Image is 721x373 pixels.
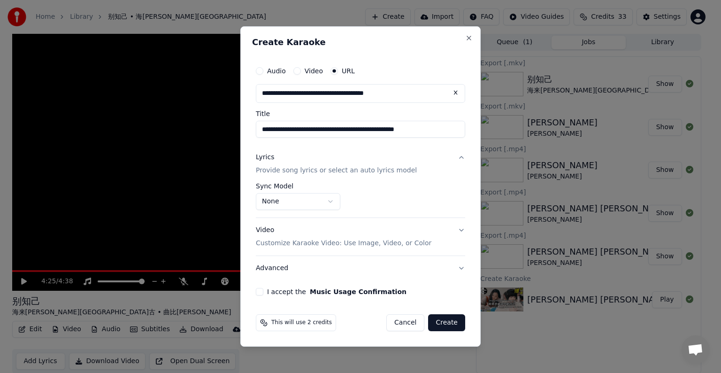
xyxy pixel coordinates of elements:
button: LyricsProvide song lyrics or select an auto lyrics model [256,145,465,183]
label: Audio [267,68,286,74]
button: Advanced [256,256,465,280]
p: Customize Karaoke Video: Use Image, Video, or Color [256,239,431,248]
label: URL [342,68,355,74]
button: I accept the [310,288,407,295]
button: Create [428,314,465,331]
label: Sync Model [256,183,340,189]
label: Title [256,110,465,117]
div: Lyrics [256,153,274,162]
div: LyricsProvide song lyrics or select an auto lyrics model [256,183,465,218]
button: VideoCustomize Karaoke Video: Use Image, Video, or Color [256,218,465,256]
span: This will use 2 credits [271,319,332,326]
button: Cancel [386,314,424,331]
h2: Create Karaoke [252,38,469,47]
label: Video [305,68,323,74]
p: Provide song lyrics or select an auto lyrics model [256,166,417,175]
div: Video [256,225,431,248]
label: I accept the [267,288,407,295]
